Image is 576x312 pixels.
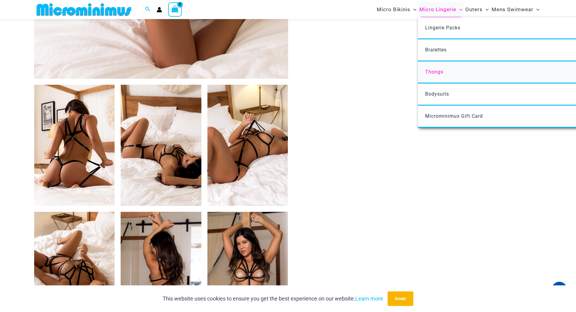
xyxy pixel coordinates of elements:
[418,2,464,17] a: Micro LingerieMenu ToggleMenu Toggle
[492,2,533,17] span: Mens Swimwear
[374,1,542,18] nav: Site Navigation
[425,91,449,97] span: Bodysuits
[168,2,182,16] a: View Shopping Cart, empty
[425,25,460,31] span: Lingerie Packs
[419,2,456,17] span: Micro Lingerie
[375,2,418,17] a: Micro BikinisMenu ToggleMenu Toggle
[410,2,416,17] span: Menu Toggle
[533,2,539,17] span: Menu Toggle
[121,85,201,206] img: Sweetest Obsession Black 1129 Bra 6119 Bottom 1939 Bodysuit
[207,85,288,206] img: Sweetest Obsession Black 1129 Bra 6119 Bottom 1939 Bodysuit
[425,113,483,119] span: Microminimus Gift Card
[34,3,134,16] img: MM SHOP LOGO FLAT
[377,2,410,17] span: Micro Bikinis
[456,2,462,17] span: Menu Toggle
[425,69,443,75] span: Thongs
[355,295,383,302] a: Learn more
[388,291,413,306] button: Accept
[464,2,490,17] a: OutersMenu ToggleMenu Toggle
[163,294,383,303] p: This website uses cookies to ensure you get the best experience on our website.
[465,2,483,17] span: Outers
[157,7,162,12] a: Account icon link
[490,2,541,17] a: Mens SwimwearMenu ToggleMenu Toggle
[425,47,447,53] span: Bralettes
[34,85,115,206] img: Sweetest Obsession Black 1129 Bra 6119 Bottom 1939 Bodysuit
[483,2,489,17] span: Menu Toggle
[145,6,151,13] a: Search icon link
